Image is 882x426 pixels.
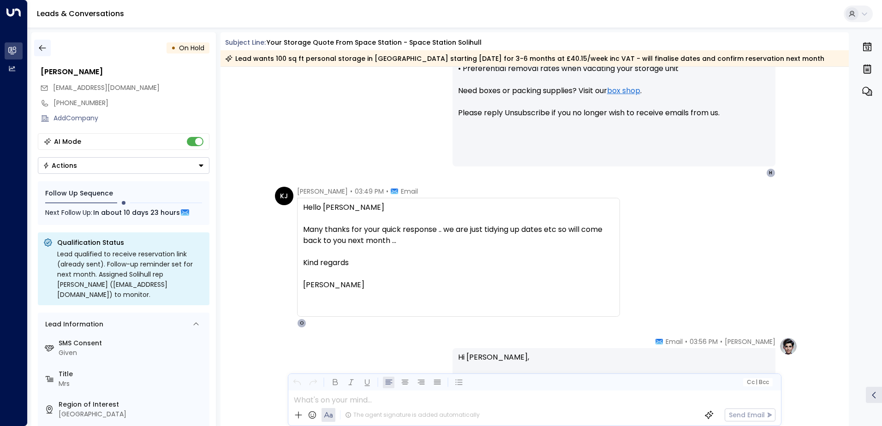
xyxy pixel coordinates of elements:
[350,187,352,196] span: •
[297,319,306,328] div: O
[59,409,206,419] div: [GEOGRAPHIC_DATA]
[401,187,418,196] span: Email
[355,187,384,196] span: 03:49 PM
[725,337,775,346] span: [PERSON_NAME]
[43,161,77,170] div: Actions
[171,40,176,56] div: •
[53,83,160,93] span: hello@karennjohnson.co.uk
[275,187,293,205] div: KJ
[291,377,303,388] button: Undo
[225,54,824,63] div: Lead wants 100 sq ft personal storage in [GEOGRAPHIC_DATA] starting [DATE] for 3-6 months at £40....
[38,157,209,174] div: Button group with a nested menu
[607,85,640,96] a: box shop
[386,187,388,196] span: •
[303,279,614,313] div: [PERSON_NAME]
[746,379,769,385] span: Cc Bcc
[303,257,614,268] div: Kind regards
[303,202,614,313] div: Hello [PERSON_NAME]
[307,377,319,388] button: Redo
[766,168,775,177] div: H
[59,400,206,409] label: Region of Interest
[42,319,103,329] div: Lead Information
[57,249,204,300] div: Lead qualified to receive reservation link (already sent). Follow-up reminder set for next month....
[57,238,204,247] p: Qualification Status
[59,369,206,379] label: Title
[225,38,266,47] span: Subject Line:
[303,224,614,246] div: Many thanks for your quick response .. we are just tidying up dates etc so will come back to you ...
[666,337,683,346] span: Email
[59,379,206,389] div: Mrs
[743,378,772,387] button: Cc|Bcc
[685,337,687,346] span: •
[59,348,206,358] div: Given
[54,113,209,123] div: AddCompany
[179,43,204,53] span: On Hold
[45,189,202,198] div: Follow Up Sequence
[37,8,124,19] a: Leads & Conversations
[59,338,206,348] label: SMS Consent
[41,66,209,77] div: [PERSON_NAME]
[690,337,718,346] span: 03:56 PM
[38,157,209,174] button: Actions
[45,207,202,218] div: Next Follow Up:
[756,379,757,385] span: |
[297,187,348,196] span: [PERSON_NAME]
[720,337,722,346] span: •
[54,137,81,146] div: AI Mode
[54,98,209,108] div: [PHONE_NUMBER]
[93,207,180,218] span: In about 10 days 23 hours
[267,38,482,47] div: Your storage quote from Space Station - Space Station Solihull
[53,83,160,92] span: [EMAIL_ADDRESS][DOMAIN_NAME]
[345,411,480,419] div: The agent signature is added automatically
[779,337,798,355] img: profile-logo.png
